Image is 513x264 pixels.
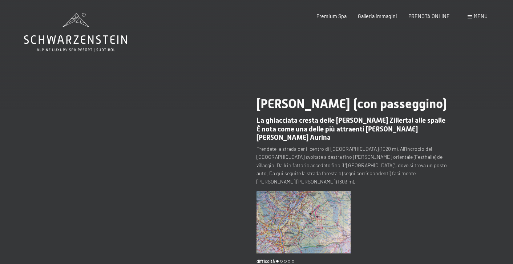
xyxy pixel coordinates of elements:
[408,13,450,19] a: PRENOTA ONLINE
[358,13,397,19] a: Galleria immagini
[316,13,347,19] a: Premium Spa
[256,145,449,186] p: Prendete la strada per il centro di [GEOGRAPHIC_DATA] (1020 m). All'incrocio del [GEOGRAPHIC_DATA...
[256,96,447,111] span: [PERSON_NAME] (con passeggino)
[474,13,488,19] span: Menu
[256,116,445,141] span: La ghiacciata cresta delle [PERSON_NAME] Zillertal alle spalle È nota come una delle più attraent...
[256,191,351,253] img: Malga Niederhofer (con passeggino)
